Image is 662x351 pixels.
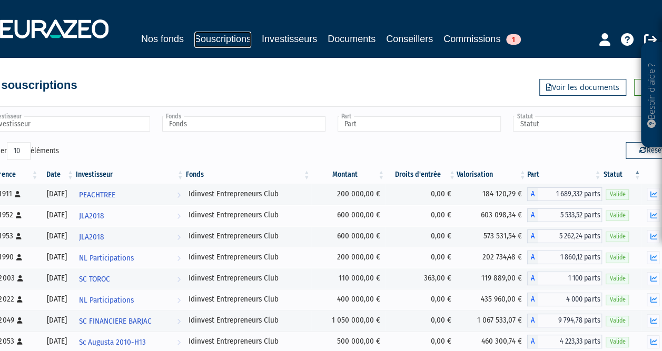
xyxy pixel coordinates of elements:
[16,212,22,218] i: [Français] Personne physique
[17,338,23,345] i: [Français] Personne physique
[177,185,181,205] i: Voir l'investisseur
[189,230,308,242] div: Idinvest Entrepreneurs Club
[43,315,71,326] div: [DATE]
[606,316,629,326] span: Valide
[606,232,629,242] span: Valide
[177,227,181,247] i: Voir l'investisseur
[602,166,641,184] th: Statut : activer pour trier la colonne par ordre d&eacute;croissant
[43,252,71,263] div: [DATE]
[527,166,602,184] th: Part: activer pour trier la colonne par ordre croissant
[75,184,185,205] a: PEACHTREE
[262,32,317,46] a: Investisseurs
[311,205,386,226] td: 600 000,00 €
[75,205,185,226] a: JLA2018
[527,208,602,222] div: A - Idinvest Entrepreneurs Club
[39,166,75,184] th: Date: activer pour trier la colonne par ordre croissant
[386,268,457,289] td: 363,00 €
[328,32,376,46] a: Documents
[79,290,134,310] span: NL Participations
[527,293,602,306] div: A - Idinvest Entrepreneurs Club
[43,209,71,220] div: [DATE]
[177,290,181,310] i: Voir l'investisseur
[79,248,134,268] span: NL Participations
[386,289,457,310] td: 0,00 €
[75,226,185,247] a: JLA2018
[189,294,308,305] div: Idinvest Entrepreneurs Club
[527,229,602,243] div: A - Idinvest Entrepreneurs Club
[311,166,386,184] th: Montant: activer pour trier la colonne par ordre croissant
[527,229,538,243] span: A
[527,314,538,327] span: A
[606,337,629,347] span: Valide
[457,226,527,247] td: 573 531,54 €
[527,314,602,327] div: A - Idinvest Entrepreneurs Club
[527,250,602,264] div: A - Idinvest Entrepreneurs Club
[386,32,433,46] a: Conseillers
[538,272,602,285] span: 1 100 parts
[527,187,602,201] div: A - Idinvest Entrepreneurs Club
[606,274,629,284] span: Valide
[527,250,538,264] span: A
[79,269,110,289] span: SC TOROC
[75,310,185,331] a: SC FINANCIERE BARJAC
[189,209,308,220] div: Idinvest Entrepreneurs Club
[43,230,71,242] div: [DATE]
[177,248,181,268] i: Voir l'investisseur
[386,184,457,205] td: 0,00 €
[538,187,602,201] span: 1 689,332 parts
[538,335,602,348] span: 4 223,33 parts
[189,188,308,199] div: Idinvest Entrepreneurs Club
[457,310,527,331] td: 1 067 533,07 €
[75,247,185,268] a: NL Participations
[606,189,629,199] span: Valide
[311,184,386,205] td: 200 000,00 €
[75,166,185,184] th: Investisseur: activer pour trier la colonne par ordre croissant
[538,293,602,306] span: 4 000 parts
[457,268,527,289] td: 119 889,00 €
[43,294,71,305] div: [DATE]
[15,191,21,197] i: [Français] Personne physique
[538,314,602,327] span: 9 794,78 parts
[141,32,184,46] a: Nos fonds
[386,166,457,184] th: Droits d'entrée: activer pour trier la colonne par ordre croissant
[311,226,386,247] td: 600 000,00 €
[527,272,602,285] div: A - Idinvest Entrepreneurs Club
[538,250,602,264] span: 1 860,12 parts
[16,254,22,260] i: [Français] Personne physique
[311,289,386,310] td: 400 000,00 €
[527,335,538,348] span: A
[16,233,22,239] i: [Français] Personne physique
[457,166,527,184] th: Valorisation: activer pour trier la colonne par ordre croissant
[539,79,626,96] a: Voir les documents
[189,273,308,284] div: Idinvest Entrepreneurs Club
[177,269,181,289] i: Voir l'investisseur
[506,34,521,45] span: 1
[17,296,23,303] i: [Français] Personne physique
[43,273,71,284] div: [DATE]
[17,317,23,324] i: [Français] Personne physique
[386,205,457,226] td: 0,00 €
[386,226,457,247] td: 0,00 €
[606,253,629,263] span: Valide
[43,188,71,199] div: [DATE]
[457,184,527,205] td: 184 120,29 €
[527,208,538,222] span: A
[79,227,104,247] span: JLA2018
[7,142,31,160] select: Afficheréléments
[538,229,602,243] span: 5 262,24 parts
[443,32,521,46] a: Commissions1
[17,275,23,282] i: [Français] Personne physique
[79,206,104,226] span: JLA2018
[79,185,115,205] span: PEACHTREE
[527,293,538,306] span: A
[527,187,538,201] span: A
[194,32,251,48] a: Souscriptions
[177,312,181,331] i: Voir l'investisseur
[646,48,658,143] p: Besoin d'aide ?
[386,247,457,268] td: 0,00 €
[189,315,308,326] div: Idinvest Entrepreneurs Club
[386,310,457,331] td: 0,00 €
[185,166,311,184] th: Fonds: activer pour trier la colonne par ordre croissant
[75,268,185,289] a: SC TOROC
[311,268,386,289] td: 110 000,00 €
